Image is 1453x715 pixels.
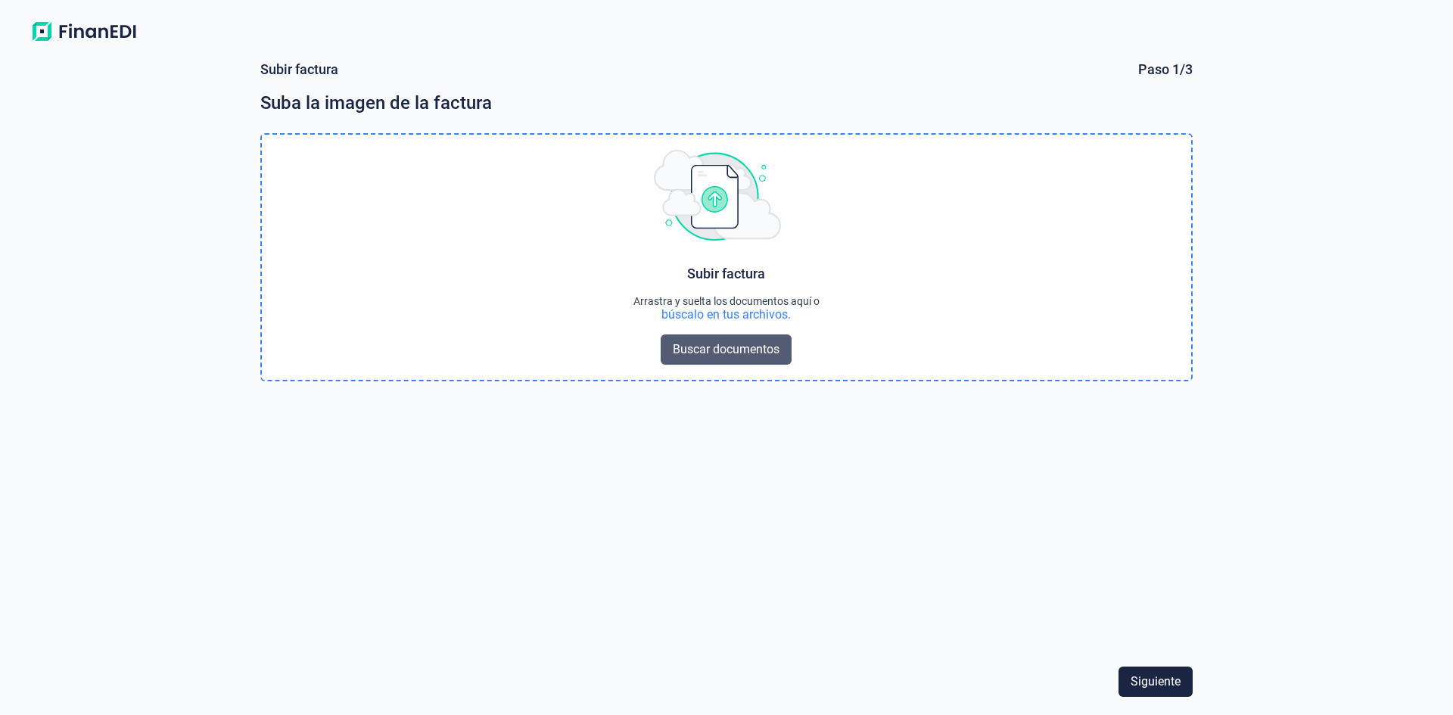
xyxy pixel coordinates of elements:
span: Buscar documentos [673,340,779,359]
div: Arrastra y suelta los documentos aquí o [633,295,820,307]
div: búscalo en tus archivos. [633,307,820,322]
button: Buscar documentos [661,334,792,365]
img: Logo de aplicación [24,18,144,45]
button: Siguiente [1119,667,1193,697]
div: Suba la imagen de la factura [260,91,1193,115]
span: Siguiente [1131,673,1181,691]
div: Subir factura [260,61,338,79]
img: upload img [654,150,781,241]
div: Subir factura [687,265,765,283]
div: Paso 1/3 [1138,61,1193,79]
div: búscalo en tus archivos. [661,307,791,322]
